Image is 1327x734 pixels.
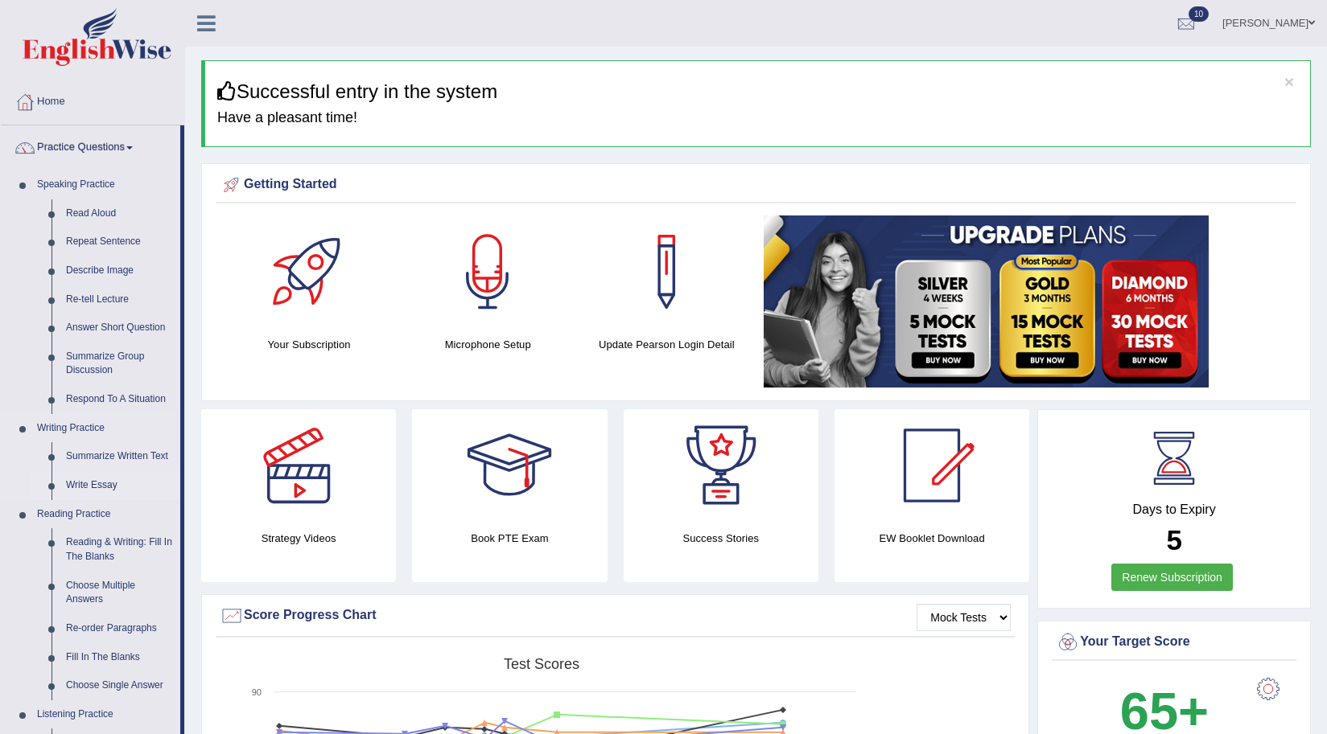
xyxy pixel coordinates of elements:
a: Practice Questions [1,125,180,166]
a: Read Aloud [59,199,180,228]
a: Summarize Group Discussion [59,342,180,385]
a: Write Essay [59,471,180,500]
div: Your Target Score [1056,630,1292,654]
a: Writing Practice [30,414,180,443]
a: Re-order Paragraphs [59,614,180,643]
div: Score Progress Chart [220,604,1011,628]
div: Getting Started [220,173,1292,197]
h3: Successful entry in the system [217,81,1298,102]
b: 5 [1166,524,1181,556]
img: small5.jpg [764,215,1209,388]
a: Repeat Sentence [59,228,180,256]
h4: Microphone Setup [406,336,569,353]
a: Speaking Practice [30,170,180,199]
h4: Book PTE Exam [412,530,607,547]
button: × [1284,73,1294,90]
a: Reading & Writing: Fill In The Blanks [59,528,180,571]
a: Listening Practice [30,700,180,729]
a: Answer Short Question [59,314,180,342]
h4: Update Pearson Login Detail [585,336,748,353]
a: Re-tell Lecture [59,285,180,314]
h4: Success Stories [624,530,818,547]
a: Renew Subscription [1111,564,1233,591]
a: Summarize Written Text [59,442,180,471]
h4: Have a pleasant time! [217,110,1298,126]
span: 10 [1189,6,1209,22]
a: Choose Single Answer [59,671,180,700]
a: Respond To A Situation [59,385,180,414]
a: Describe Image [59,256,180,285]
a: Home [1,80,184,120]
h4: Strategy Videos [201,530,396,547]
a: Fill In The Blanks [59,643,180,672]
a: Reading Practice [30,500,180,529]
text: 90 [252,687,262,697]
h4: EW Booklet Download [835,530,1029,547]
h4: Your Subscription [228,336,390,353]
a: Choose Multiple Answers [59,572,180,614]
tspan: Test scores [504,656,579,672]
h4: Days to Expiry [1056,502,1292,517]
